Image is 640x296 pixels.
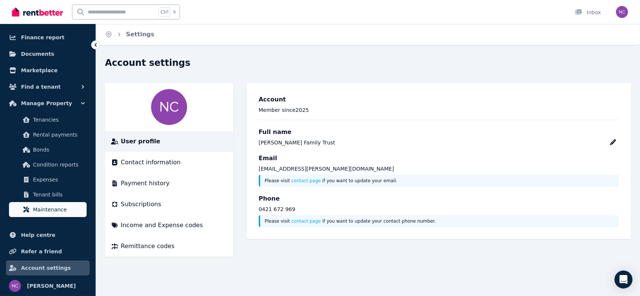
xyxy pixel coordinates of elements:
img: Natasha Chumvisoot [151,89,187,125]
a: Income and Expense codes [111,221,227,230]
a: contact page [291,219,321,224]
p: Please visit if you want to update your email. [265,178,615,184]
a: Documents [6,46,90,61]
h1: Account settings [105,57,190,69]
span: User profile [121,137,160,146]
div: Inbox [575,9,601,16]
a: Payment history [111,179,227,188]
span: Expenses [33,175,84,184]
button: Find a tenant [6,79,90,94]
a: Help centre [6,228,90,242]
p: 0421 672 969 [259,205,619,213]
h3: Email [259,154,619,163]
span: Subscriptions [121,200,161,209]
img: Natasha Chumvisoot [9,280,21,292]
span: Manage Property [21,99,72,108]
a: Maintenance [9,202,87,217]
div: [PERSON_NAME] Family Trust [259,139,335,146]
a: Rental payments [9,127,87,142]
a: Finance report [6,30,90,45]
a: contact page [291,178,321,183]
a: Condition reports [9,157,87,172]
span: Tenant bills [33,190,84,199]
span: Maintenance [33,205,84,214]
a: Remittance codes [111,242,227,251]
span: k [173,9,176,15]
span: Remittance codes [121,242,174,251]
span: [PERSON_NAME] [27,281,76,290]
a: Tenancies [9,112,87,127]
a: Bonds [9,142,87,157]
a: User profile [111,137,227,146]
a: Tenant bills [9,187,87,202]
span: Payment history [121,179,169,188]
span: Find a tenant [21,82,61,91]
span: Finance report [21,33,64,42]
span: Documents [21,49,54,58]
span: Contact information [121,158,181,167]
h3: Full name [259,128,619,137]
a: Settings [126,31,154,38]
nav: Breadcrumb [96,24,163,45]
span: Income and Expense codes [121,221,203,230]
a: Expenses [9,172,87,187]
a: Refer a friend [6,244,90,259]
span: Marketplace [21,66,57,75]
h3: Phone [259,194,619,203]
a: Subscriptions [111,200,227,209]
div: Open Intercom Messenger [615,271,633,289]
span: Condition reports [33,160,84,169]
span: Rental payments [33,130,84,139]
span: Help centre [21,231,55,239]
img: RentBetter [12,6,63,18]
p: Please visit if you want to update your contact phone number. [265,218,615,224]
h3: Account [259,95,619,104]
span: Bonds [33,145,84,154]
a: Contact information [111,158,227,167]
a: Marketplace [6,63,90,78]
img: Natasha Chumvisoot [616,6,628,18]
span: Ctrl [159,7,170,17]
span: Refer a friend [21,247,62,256]
p: Member since 2025 [259,106,619,114]
span: Account settings [21,263,71,272]
span: Tenancies [33,115,84,124]
a: Account settings [6,260,90,275]
p: [EMAIL_ADDRESS][PERSON_NAME][DOMAIN_NAME] [259,165,619,173]
button: Manage Property [6,96,90,111]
